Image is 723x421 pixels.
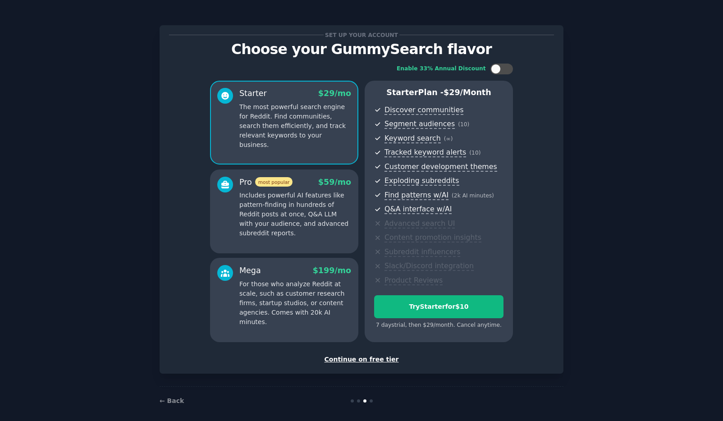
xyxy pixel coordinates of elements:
[375,302,503,311] div: Try Starter for $10
[169,41,554,57] p: Choose your GummySearch flavor
[384,247,460,257] span: Subreddit influencers
[239,265,261,276] div: Mega
[239,191,351,238] p: Includes powerful AI features like pattern-finding in hundreds of Reddit posts at once, Q&A LLM w...
[458,121,469,128] span: ( 10 )
[384,134,441,143] span: Keyword search
[318,89,351,98] span: $ 29 /mo
[255,177,293,187] span: most popular
[444,136,453,142] span: ( ∞ )
[384,233,481,243] span: Content promotion insights
[324,30,400,40] span: Set up your account
[384,191,448,200] span: Find patterns w/AI
[160,397,184,404] a: ← Back
[384,105,463,115] span: Discover communities
[384,162,497,172] span: Customer development themes
[384,119,455,129] span: Segment audiences
[384,261,474,271] span: Slack/Discord integration
[318,178,351,187] span: $ 59 /mo
[384,276,443,285] span: Product Reviews
[452,192,494,199] span: ( 2k AI minutes )
[384,205,452,214] span: Q&A interface w/AI
[239,102,351,150] p: The most powerful search engine for Reddit. Find communities, search them efficiently, and track ...
[313,266,351,275] span: $ 199 /mo
[384,148,466,157] span: Tracked keyword alerts
[374,87,503,98] p: Starter Plan -
[444,88,491,97] span: $ 29 /month
[169,355,554,364] div: Continue on free tier
[374,295,503,318] button: TryStarterfor$10
[397,65,486,73] div: Enable 33% Annual Discount
[374,321,503,329] div: 7 days trial, then $ 29 /month . Cancel anytime.
[239,279,351,327] p: For those who analyze Reddit at scale, such as customer research firms, startup studios, or conte...
[469,150,480,156] span: ( 10 )
[384,219,455,229] span: Advanced search UI
[384,176,459,186] span: Exploding subreddits
[239,88,267,99] div: Starter
[239,177,293,188] div: Pro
